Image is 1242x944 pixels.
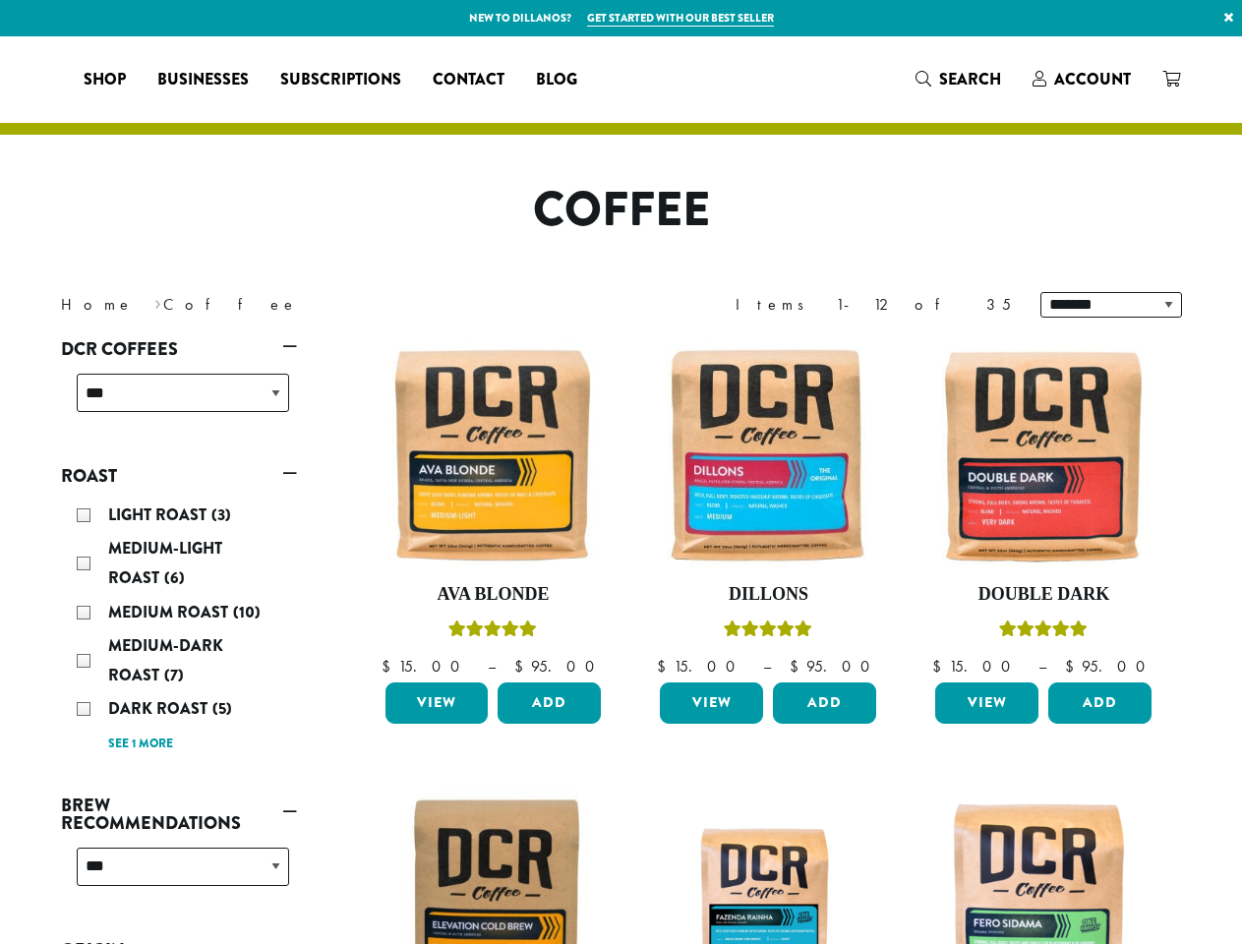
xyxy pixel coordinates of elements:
img: Double-Dark-12oz-300x300.jpg [930,342,1156,568]
span: – [763,656,771,677]
span: Blog [536,68,577,92]
h4: Dillons [655,584,881,606]
span: $ [932,656,949,677]
span: $ [1065,656,1082,677]
h4: Ava Blonde [381,584,607,606]
nav: Breadcrumb [61,293,592,317]
bdi: 95.00 [1065,656,1154,677]
span: Medium Roast [108,601,233,623]
img: Dillons-12oz-300x300.jpg [655,342,881,568]
span: $ [514,656,531,677]
span: › [154,286,161,317]
span: $ [382,656,398,677]
bdi: 15.00 [932,656,1020,677]
a: View [385,682,489,724]
a: See 1 more [108,735,173,754]
span: (10) [233,601,261,623]
a: Double DarkRated 4.50 out of 5 [930,342,1156,675]
a: Shop [68,64,142,95]
bdi: 15.00 [382,656,469,677]
span: (7) [164,664,184,686]
span: Shop [84,68,126,92]
a: Brew Recommendations [61,789,297,840]
button: Add [773,682,876,724]
a: Ava BlondeRated 5.00 out of 5 [381,342,607,675]
bdi: 95.00 [790,656,879,677]
h4: Double Dark [930,584,1156,606]
div: Rated 5.00 out of 5 [448,618,537,647]
div: Rated 5.00 out of 5 [724,618,812,647]
span: Light Roast [108,503,211,526]
div: Brew Recommendations [61,840,297,910]
a: Get started with our best seller [587,10,774,27]
span: $ [790,656,806,677]
bdi: 15.00 [657,656,744,677]
span: (3) [211,503,231,526]
span: Medium-Light Roast [108,537,222,589]
a: View [935,682,1038,724]
a: Roast [61,459,297,493]
button: Add [1048,682,1152,724]
div: Roast [61,493,297,765]
bdi: 95.00 [514,656,604,677]
button: Add [498,682,601,724]
span: (6) [164,566,185,589]
h1: Coffee [46,182,1197,239]
span: Medium-Dark Roast [108,634,223,686]
span: Account [1054,68,1131,90]
span: – [1038,656,1046,677]
div: DCR Coffees [61,366,297,436]
a: Search [900,63,1017,95]
div: Items 1-12 of 35 [736,293,1011,317]
a: View [660,682,763,724]
a: DillonsRated 5.00 out of 5 [655,342,881,675]
div: Rated 4.50 out of 5 [999,618,1088,647]
span: Businesses [157,68,249,92]
span: Contact [433,68,504,92]
span: Search [939,68,1001,90]
span: (5) [212,697,232,720]
a: Home [61,294,134,315]
span: $ [657,656,674,677]
img: Ava-Blonde-12oz-1-300x300.jpg [380,342,606,568]
span: Dark Roast [108,697,212,720]
span: – [488,656,496,677]
span: Subscriptions [280,68,401,92]
a: DCR Coffees [61,332,297,366]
